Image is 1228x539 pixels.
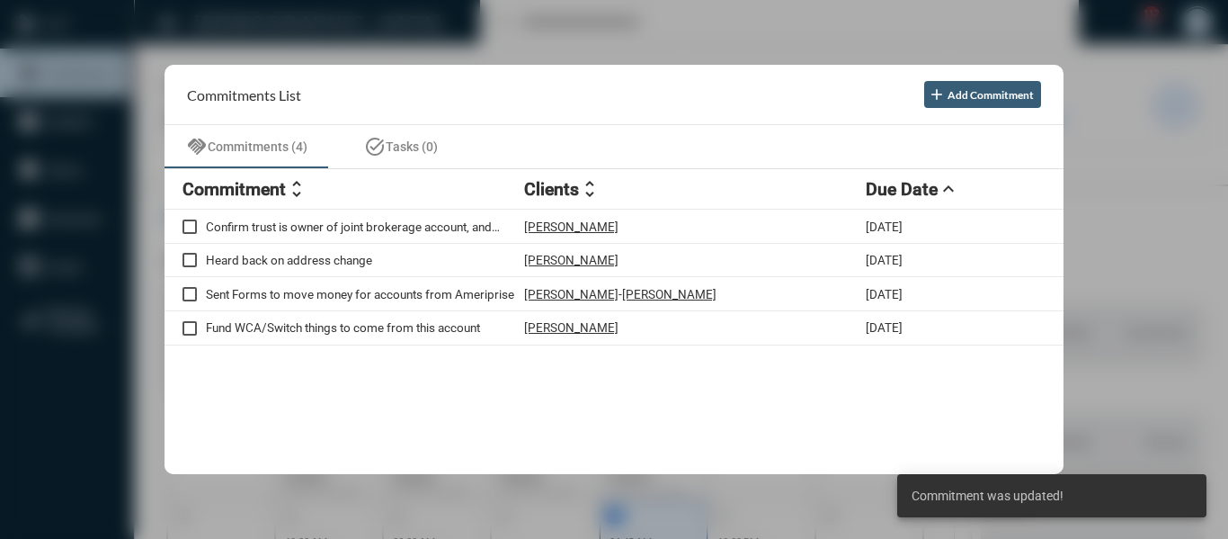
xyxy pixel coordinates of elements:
[618,287,622,301] p: -
[524,253,618,267] p: [PERSON_NAME]
[912,487,1063,505] span: Commitment was updated!
[524,287,618,301] p: [PERSON_NAME]
[206,220,524,234] p: Confirm trust is owner of joint brokerage account, and beneficiaries of life insurance policies
[524,220,618,234] p: [PERSON_NAME]
[928,85,946,103] mat-icon: add
[187,86,301,103] h2: Commitments List
[206,320,524,335] p: Fund WCA/Switch things to come from this account
[206,253,524,267] p: Heard back on address change
[866,220,903,234] p: [DATE]
[622,287,716,301] p: [PERSON_NAME]
[938,178,959,200] mat-icon: expand_less
[182,179,286,200] h2: Commitment
[866,320,903,335] p: [DATE]
[866,253,903,267] p: [DATE]
[386,139,438,154] span: Tasks (0)
[924,81,1041,108] button: Add Commitment
[524,179,579,200] h2: Clients
[206,287,524,301] p: Sent Forms to move money for accounts from Ameriprise
[866,179,938,200] h2: Due Date
[866,287,903,301] p: [DATE]
[286,178,307,200] mat-icon: unfold_more
[208,139,307,154] span: Commitments (4)
[524,320,618,335] p: [PERSON_NAME]
[186,136,208,157] mat-icon: handshake
[579,178,601,200] mat-icon: unfold_more
[364,136,386,157] mat-icon: task_alt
